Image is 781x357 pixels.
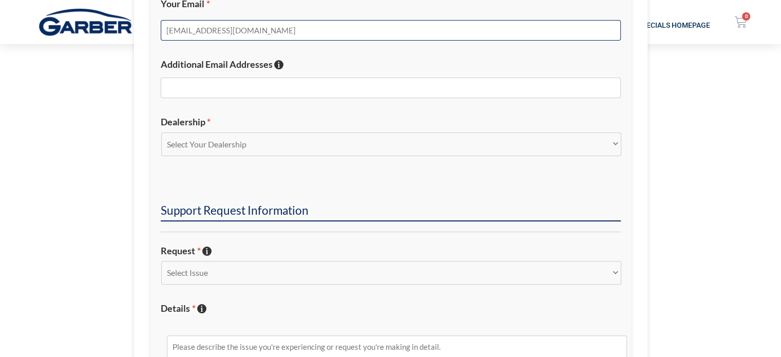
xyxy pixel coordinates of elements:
[161,116,621,128] label: Dealership
[161,245,201,256] span: Request
[161,59,273,70] span: Additional Email Addresses
[161,203,621,221] h2: Support Request Information
[161,303,196,314] span: Details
